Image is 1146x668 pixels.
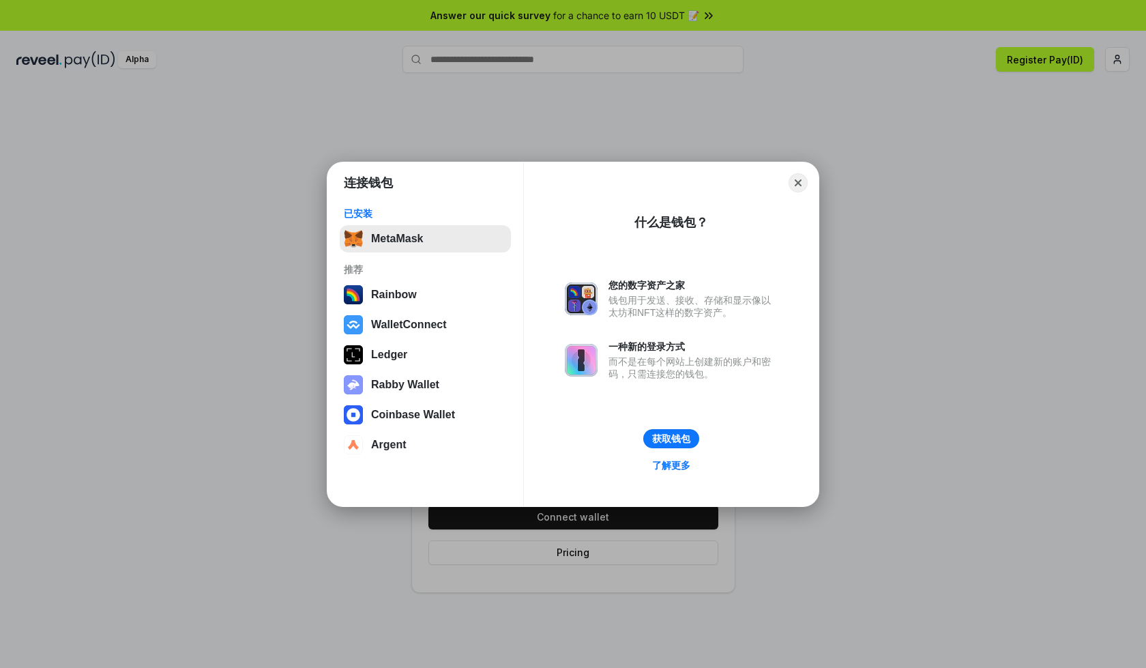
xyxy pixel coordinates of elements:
[344,375,363,394] img: svg+xml,%3Csvg%20xmlns%3D%22http%3A%2F%2Fwww.w3.org%2F2000%2Fsvg%22%20fill%3D%22none%22%20viewBox...
[340,401,511,429] button: Coinbase Wallet
[344,315,363,334] img: svg+xml,%3Csvg%20width%3D%2228%22%20height%3D%2228%22%20viewBox%3D%220%200%2028%2028%22%20fill%3D...
[340,431,511,459] button: Argent
[565,344,598,377] img: svg+xml,%3Csvg%20xmlns%3D%22http%3A%2F%2Fwww.w3.org%2F2000%2Fsvg%22%20fill%3D%22none%22%20viewBox...
[371,379,439,391] div: Rabby Wallet
[371,319,447,331] div: WalletConnect
[643,429,699,448] button: 获取钱包
[340,371,511,398] button: Rabby Wallet
[344,285,363,304] img: svg+xml,%3Csvg%20width%3D%22120%22%20height%3D%22120%22%20viewBox%3D%220%200%20120%20120%22%20fil...
[344,229,363,248] img: svg+xml,%3Csvg%20fill%3D%22none%22%20height%3D%2233%22%20viewBox%3D%220%200%2035%2033%22%20width%...
[652,459,690,471] div: 了解更多
[340,225,511,252] button: MetaMask
[371,439,407,451] div: Argent
[608,279,778,291] div: 您的数字资产之家
[344,435,363,454] img: svg+xml,%3Csvg%20width%3D%2228%22%20height%3D%2228%22%20viewBox%3D%220%200%2028%2028%22%20fill%3D...
[340,341,511,368] button: Ledger
[340,311,511,338] button: WalletConnect
[789,173,808,192] button: Close
[371,349,407,361] div: Ledger
[634,214,708,231] div: 什么是钱包？
[644,456,699,474] a: 了解更多
[608,355,778,380] div: 而不是在每个网站上创建新的账户和密码，只需连接您的钱包。
[344,207,507,220] div: 已安装
[344,345,363,364] img: svg+xml,%3Csvg%20xmlns%3D%22http%3A%2F%2Fwww.w3.org%2F2000%2Fsvg%22%20width%3D%2228%22%20height%3...
[371,289,417,301] div: Rainbow
[371,233,423,245] div: MetaMask
[344,405,363,424] img: svg+xml,%3Csvg%20width%3D%2228%22%20height%3D%2228%22%20viewBox%3D%220%200%2028%2028%22%20fill%3D...
[608,294,778,319] div: 钱包用于发送、接收、存储和显示像以太坊和NFT这样的数字资产。
[344,263,507,276] div: 推荐
[340,281,511,308] button: Rainbow
[371,409,455,421] div: Coinbase Wallet
[652,433,690,445] div: 获取钱包
[344,175,393,191] h1: 连接钱包
[565,282,598,315] img: svg+xml,%3Csvg%20xmlns%3D%22http%3A%2F%2Fwww.w3.org%2F2000%2Fsvg%22%20fill%3D%22none%22%20viewBox...
[608,340,778,353] div: 一种新的登录方式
